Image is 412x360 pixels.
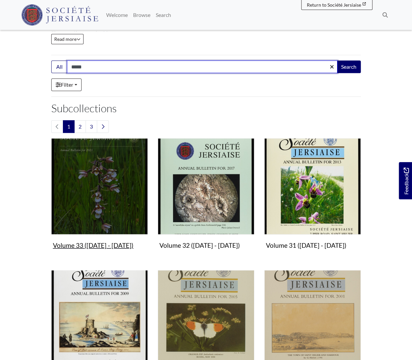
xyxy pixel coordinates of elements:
a: Volume 31 (2013 - 2016) Volume 31 ([DATE] - [DATE]) [264,138,361,252]
button: All [51,60,67,73]
img: Société Jersiaise [21,4,98,26]
a: Volume 32 (2017 - 2020) Volume 32 ([DATE] - [DATE]) [158,138,254,252]
a: Next page [97,120,109,133]
li: Previous page [51,120,63,133]
img: Volume 32 (2017 - 2020) [158,138,254,234]
span: Goto page 1 [63,120,75,133]
a: Volume 33 (2021 - 2024) Volume 33 ([DATE] - [DATE]) [51,138,148,252]
img: Volume 33 (2021 - 2024) [51,138,148,234]
a: Would you like to provide feedback? [399,162,412,199]
div: Subcollection [153,138,259,262]
button: Search [337,60,361,73]
a: Goto page 3 [86,120,97,133]
a: Goto page 2 [74,120,86,133]
input: Search this collection... [67,60,337,73]
span: Return to Société Jersiaise [307,2,361,8]
a: Browse [130,8,153,22]
nav: pagination [51,120,361,133]
button: Read all of the content [51,34,84,44]
span: Read more [54,36,81,42]
span: Feedback [402,167,410,194]
h2: Subcollections [51,102,361,115]
a: Welcome [103,8,130,22]
div: Subcollection [46,138,153,262]
a: Filter [51,78,82,91]
a: Search [153,8,174,22]
a: Société Jersiaise logo [21,3,98,27]
img: Volume 31 (2013 - 2016) [264,138,361,234]
div: Subcollection [259,138,366,262]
